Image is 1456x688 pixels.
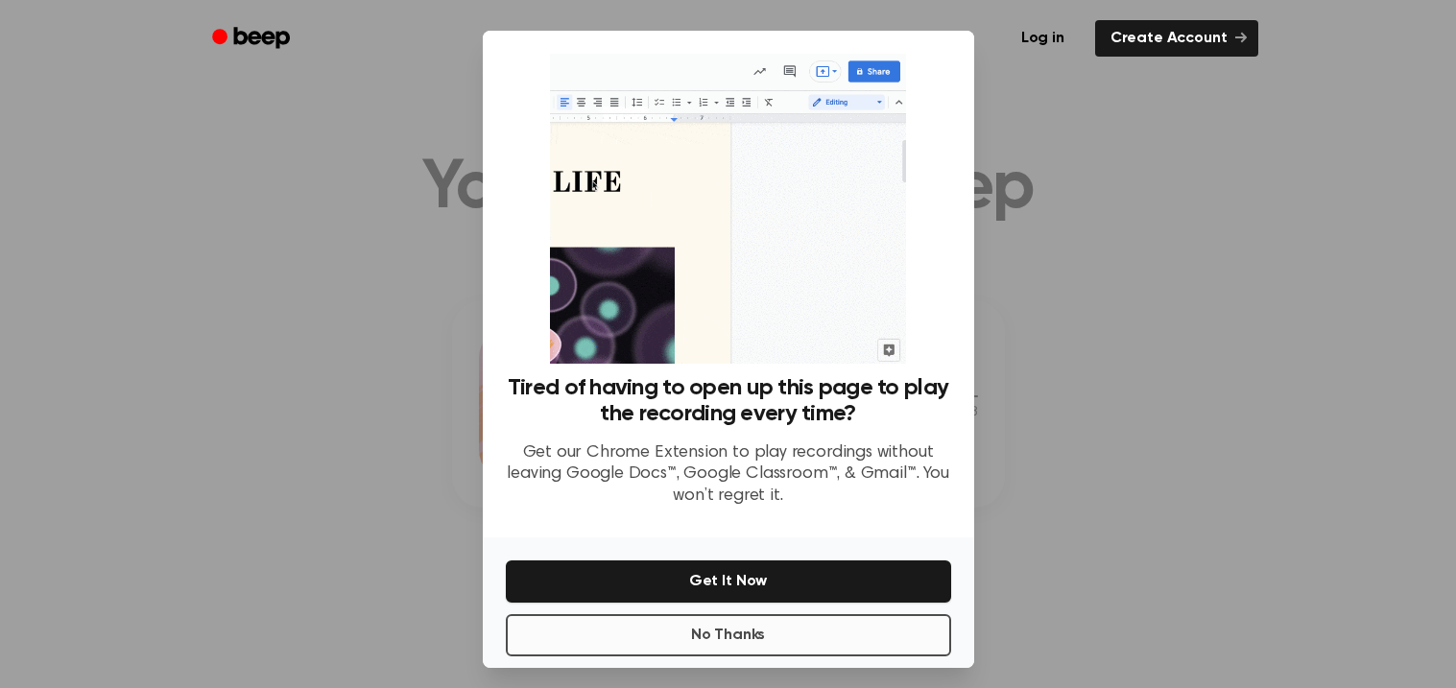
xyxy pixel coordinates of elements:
[506,614,951,656] button: No Thanks
[1002,16,1084,60] a: Log in
[199,20,307,58] a: Beep
[1095,20,1258,57] a: Create Account
[506,375,951,427] h3: Tired of having to open up this page to play the recording every time?
[506,560,951,603] button: Get It Now
[550,54,906,364] img: Beep extension in action
[506,442,951,508] p: Get our Chrome Extension to play recordings without leaving Google Docs™, Google Classroom™, & Gm...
